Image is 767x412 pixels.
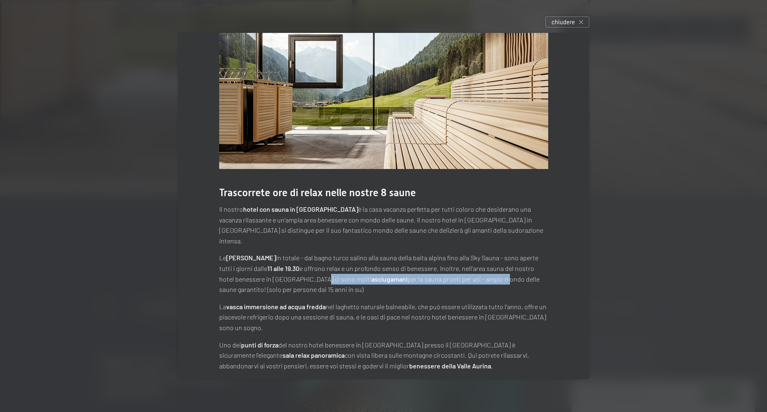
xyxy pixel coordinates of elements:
p: La nel laghetto naturale balneabile, che può essere utilizzata tutto l'anno, offre un piacevole r... [219,301,548,333]
strong: benessere della Valle Aurina [409,362,491,370]
strong: asciugamani [371,275,408,283]
strong: hotel con sauna in [GEOGRAPHIC_DATA] [243,205,358,213]
strong: sala relax panoramica [283,351,345,359]
p: Il nostro è la casa vacanza perfetta per tutti coloro che desiderano una vacanza rilassante e un'... [219,204,548,246]
strong: [PERSON_NAME] [226,254,276,262]
strong: vasca immersione ad acqua fredda [226,303,326,310]
strong: punti di forza [241,341,278,349]
p: Uno dei del nostro hotel benessere in [GEOGRAPHIC_DATA] presso il [GEOGRAPHIC_DATA] è sicuramente... [219,340,548,371]
span: Trascorrete ore di relax nelle nostre 8 saune [219,187,416,199]
p: Le in totale - dal bagno turco salino alla sauna della baita alpina fino alla Sky Sauna - sono ap... [219,252,548,294]
strong: 11 alle 19.30 [267,264,299,272]
img: Wellnesshotels - Sauna - Entspannung - Ahrntal [219,28,548,169]
span: chiudere [551,18,575,26]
